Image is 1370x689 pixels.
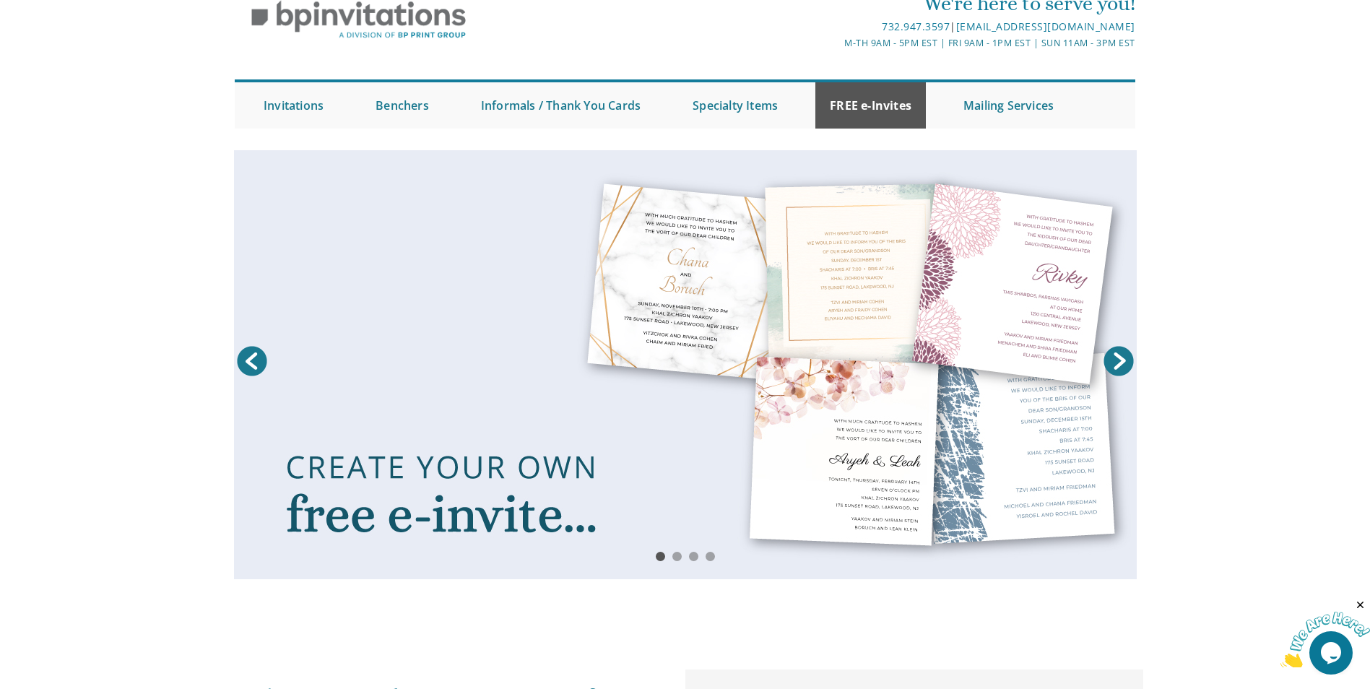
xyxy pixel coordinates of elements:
[1280,599,1370,667] iframe: chat widget
[815,82,926,129] a: FREE e-Invites
[678,82,792,129] a: Specialty Items
[467,82,655,129] a: Informals / Thank You Cards
[361,82,443,129] a: Benchers
[234,343,270,379] a: Prev
[956,19,1135,33] a: [EMAIL_ADDRESS][DOMAIN_NAME]
[536,18,1135,35] div: |
[882,19,950,33] a: 732.947.3597
[536,35,1135,51] div: M-Th 9am - 5pm EST | Fri 9am - 1pm EST | Sun 11am - 3pm EST
[1101,343,1137,379] a: Next
[249,82,338,129] a: Invitations
[949,82,1068,129] a: Mailing Services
